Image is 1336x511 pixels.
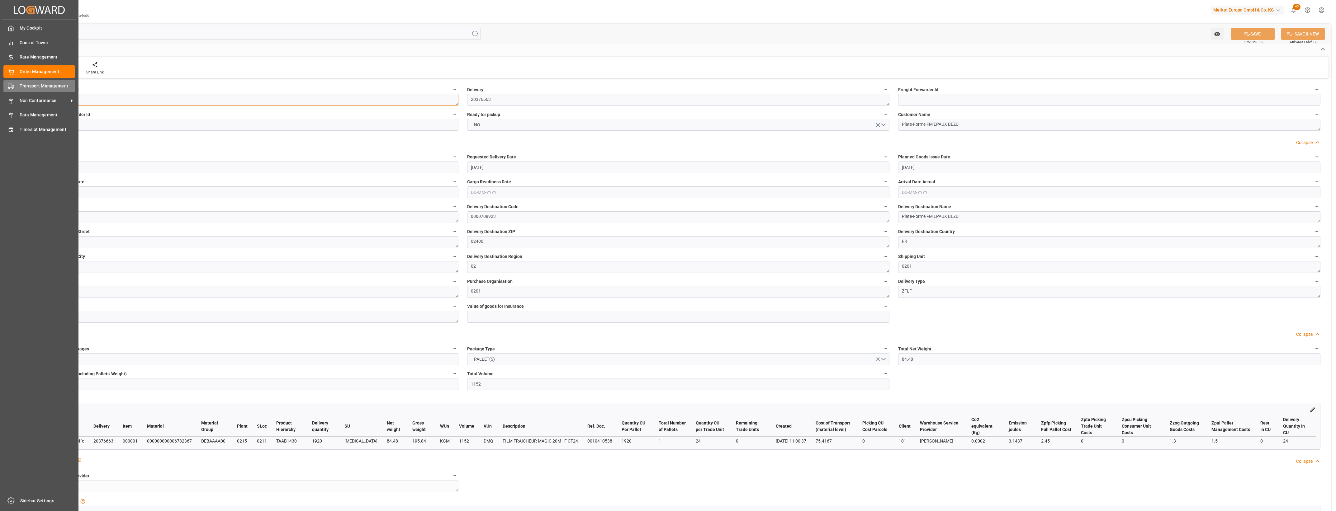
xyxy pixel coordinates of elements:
[971,437,999,445] div: 0.0002
[467,119,889,131] button: open menu
[467,286,889,298] textarea: 0201
[881,302,889,310] button: Value of goods for Insurance
[898,253,925,260] span: Shipping Unit
[118,416,142,437] th: Item
[20,54,75,60] span: Rate Management
[1207,416,1256,437] th: Zpal Pallet Management Costs
[450,153,458,161] button: Order Created Date
[467,261,889,273] textarea: 02
[1004,416,1036,437] th: Emission joules
[862,437,889,445] div: 0
[899,437,911,445] div: 101
[382,416,408,437] th: Net weight
[915,416,967,437] th: Warehouse Service Provider
[617,416,654,437] th: Quantity CU Per Pallet
[467,278,513,285] span: Purchase Organisation
[881,345,889,353] button: Package Type
[811,416,858,437] th: Cost of Transport (material level)
[920,437,962,445] div: [PERSON_NAME]
[36,311,458,323] textarea: FR_01D
[731,416,771,437] th: Remaining Trade Units
[467,353,889,365] button: open menu
[450,110,458,118] button: Actual Freight Forwarder Id
[898,261,1320,273] textarea: 0201
[450,203,458,211] button: Customer Code
[1300,3,1315,17] button: Help Center
[898,154,950,160] span: Planned Goods Issue Date
[93,437,113,445] div: 20376663
[450,369,458,377] button: Total Gross Weight (Including Pallets' Weight)
[881,153,889,161] button: Requested Delivery Date
[1296,139,1313,146] div: Collapse
[898,87,938,93] span: Freight Forwarder Id
[898,211,1320,223] textarea: Plate-Forme FM EPAUX BEZU
[654,416,691,437] th: Total Number of Pallets
[1283,437,1311,445] div: 24
[1312,110,1320,118] button: Customer Name
[3,109,75,121] a: Data Management
[252,416,272,437] th: SLoc
[29,28,481,40] input: Search Fields
[36,162,458,173] input: DD-MM-YYYY
[467,211,889,223] textarea: 0000708923
[257,437,267,445] div: 0211
[1312,277,1320,285] button: Delivery Type
[467,303,524,310] span: Value of goods for Insurance
[450,345,458,353] button: Total Number Of Packages
[1286,3,1300,17] button: show 45 new notifications
[1211,437,1251,445] div: 1.5
[450,471,458,480] button: Transport Service Provider
[36,371,127,377] span: Total Gross Weight (Including Pallets' Weight)
[467,162,889,173] input: DD-MM-YYYY
[1312,178,1320,186] button: Arrival Date Actual
[1312,252,1320,260] button: Shipping Unit
[3,22,75,34] a: My Cockpit
[467,111,500,118] span: Ready for pickup
[1122,437,1160,445] div: 0
[898,119,1320,131] textarea: Plate-Forme FM EPAUX BEZU
[450,178,458,186] button: Actual Goods Issue Date
[776,437,806,445] div: [DATE] 11:00:37
[20,68,75,75] span: Order Management
[471,356,498,363] span: PALLET(S)
[467,186,889,198] input: DD-MM-YYYY
[36,480,458,492] textarea: [PERSON_NAME]
[3,65,75,77] a: Order Management
[1231,28,1275,40] button: SAVE
[142,416,197,437] th: Material
[467,154,516,160] span: Requested Delivery Date
[691,416,731,437] th: Quantity CU per Trade Unit
[1165,416,1207,437] th: Zzog Outgoing Goods Costs
[498,416,583,437] th: Description
[20,25,75,31] span: My Cockpit
[197,416,232,437] th: Material Group
[898,204,951,210] span: Delivery Destination Name
[622,437,649,445] div: 1920
[898,111,930,118] span: Customer Name
[898,286,1320,298] textarea: ZFLF
[898,162,1320,173] input: DD-MM-YYYY
[898,179,935,185] span: Arrival Date Actual
[1312,203,1320,211] button: Delivery Destination Name
[587,437,612,445] div: 0010410538
[450,302,458,310] button: Route
[1312,153,1320,161] button: Planned Goods Issue Date
[459,437,474,445] div: 1152
[894,416,915,437] th: Client
[36,94,458,106] textarea: EAF0177E0D5
[898,236,1320,248] textarea: FR
[36,261,458,273] textarea: EPAUX BEZU
[1211,6,1284,15] div: Melitta Europa GmbH & Co. KG
[276,437,303,445] div: TAAB1430
[967,416,1004,437] th: Co2 equivalent (Kg)
[3,36,75,49] a: Control Tower
[237,437,248,445] div: 0215
[123,437,138,445] div: 000001
[467,94,889,106] textarea: 20376663
[20,97,69,104] span: Non Conformance
[1296,458,1313,465] div: Collapse
[696,437,727,445] div: 24
[484,437,493,445] div: DMQ
[467,236,889,248] textarea: 02400
[1009,437,1032,445] div: 3.1437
